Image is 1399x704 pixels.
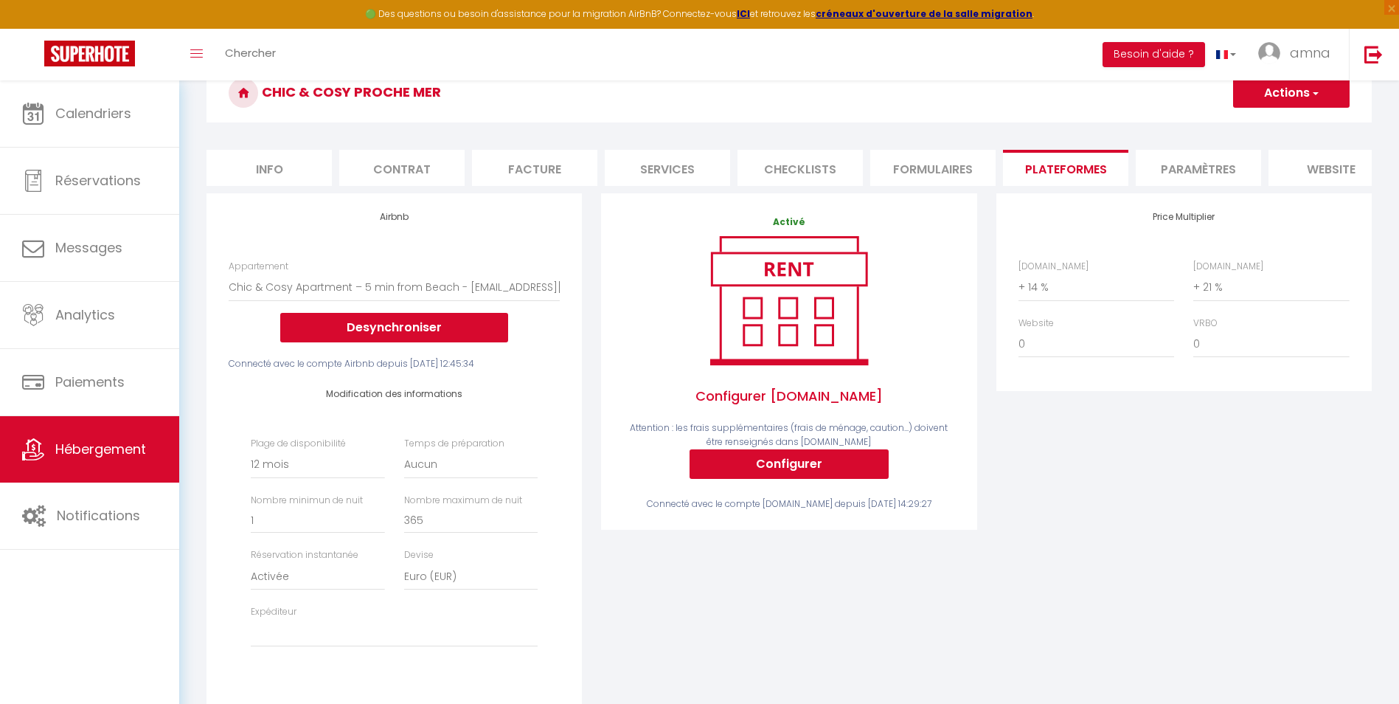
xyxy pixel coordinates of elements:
[251,605,296,619] label: Expéditeur
[339,150,465,186] li: Contrat
[1193,317,1218,331] label: VRBO
[404,437,504,451] label: Temps de préparation
[206,63,1372,122] h3: Chic & cosy proche mer
[1103,42,1205,67] button: Besoin d'aide ?
[55,238,122,257] span: Messages
[623,371,954,421] span: Configurer [DOMAIN_NAME]
[690,449,889,479] button: Configurer
[472,150,597,186] li: Facture
[229,260,288,274] label: Appartement
[1233,78,1350,108] button: Actions
[1268,150,1394,186] li: website
[623,497,954,511] div: Connecté avec le compte [DOMAIN_NAME] depuis [DATE] 14:29:27
[695,230,883,371] img: rent.png
[251,437,346,451] label: Plage de disponibilité
[1258,42,1280,64] img: ...
[55,306,115,324] span: Analytics
[1018,212,1350,222] h4: Price Multiplier
[229,212,560,222] h4: Airbnb
[225,45,276,61] span: Chercher
[55,171,141,190] span: Réservations
[737,7,750,20] a: ICI
[55,104,131,122] span: Calendriers
[1136,150,1261,186] li: Paramètres
[55,440,146,458] span: Hébergement
[55,373,125,391] span: Paiements
[214,29,287,80] a: Chercher
[737,150,863,186] li: Checklists
[229,357,560,371] div: Connecté avec le compte Airbnb depuis [DATE] 12:45:34
[816,7,1032,20] a: créneaux d'ouverture de la salle migration
[251,494,363,508] label: Nombre minimun de nuit
[1018,317,1054,331] label: Website
[251,548,358,562] label: Réservation instantanée
[1247,29,1349,80] a: ... amna
[1193,260,1263,274] label: [DOMAIN_NAME]
[404,494,522,508] label: Nombre maximum de nuit
[1364,45,1383,63] img: logout
[57,506,140,525] span: Notifications
[623,215,954,230] p: Activé
[206,150,332,186] li: Info
[1003,150,1128,186] li: Plateformes
[280,313,508,342] button: Desynchroniser
[605,150,730,186] li: Services
[44,41,135,66] img: Super Booking
[1290,44,1330,62] span: amna
[251,389,538,399] h4: Modification des informations
[404,548,434,562] label: Devise
[870,150,996,186] li: Formulaires
[1018,260,1089,274] label: [DOMAIN_NAME]
[630,421,948,448] span: Attention : les frais supplémentaires (frais de ménage, caution...) doivent être renseignés dans ...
